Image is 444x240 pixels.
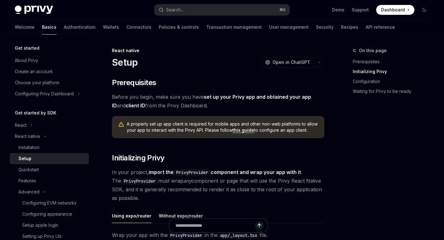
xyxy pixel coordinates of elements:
a: Choose your platform [10,77,89,88]
img: dark logo [15,6,53,14]
button: Advanced [10,186,49,197]
span: A properly set up app client is required for mobile apps and other non-web platforms to allow you... [127,121,318,133]
div: Configuring Privy Dashboard [15,90,74,97]
a: User management [269,20,309,35]
a: API reference [366,20,395,35]
div: Quickstart [18,166,39,173]
a: Setup apple login [10,220,89,231]
span: Dashboard [381,7,405,13]
a: Features [10,175,89,186]
a: Dashboard [376,5,414,15]
span: On this page [359,47,387,54]
div: Configuring EVM networks [22,199,76,207]
div: Search... [166,6,183,14]
strong: import the component and wrap your app with it [149,169,301,175]
div: Installation [18,144,39,151]
div: About Privy [15,57,38,64]
button: Toggle dark mode [419,5,429,15]
div: React native [112,48,324,54]
div: Configuring appearance [22,210,72,218]
a: set up your Privy app and obtained your app ID [112,94,311,109]
button: Search...⌘K [154,4,289,15]
div: Create an account [15,68,52,75]
a: this guide [232,127,254,133]
code: PrivyProvider [121,178,158,184]
button: Configuring Privy Dashboard [10,88,83,99]
span: In your project, . The must wrap component or page that will use the Privy React Native SDK, and ... [112,168,324,202]
a: Transaction management [206,20,262,35]
a: Quickstart [10,164,89,175]
div: React native [15,133,40,140]
a: Demo [332,7,344,13]
span: Before you begin, make sure you have and from the Privy Dashboard. [112,93,324,110]
button: Without expo/router [159,209,203,223]
span: Prerequisites [112,78,156,88]
a: Policies & controls [159,20,199,35]
div: Features [18,177,36,184]
span: ⌘ K [279,7,286,12]
div: React [15,122,27,129]
a: Waiting for Privy to be ready [353,86,434,96]
a: client ID [125,102,145,109]
span: Initializing Privy [112,153,164,163]
a: Prerequisites [353,57,434,67]
a: Setup [10,153,89,164]
a: Create an account [10,66,89,77]
svg: Warning [118,122,124,128]
a: About Privy [10,55,89,66]
a: Authentication [64,20,96,35]
h5: Get started [15,44,39,52]
button: Open in ChatGPT [261,57,314,68]
a: Wallets [103,20,119,35]
a: Initializing Privy [353,67,434,77]
div: Setup apple login [22,221,58,229]
a: Basics [42,20,56,35]
a: Configuration [353,77,434,86]
div: Setting up Privy UIs [22,233,62,240]
a: Configuring appearance [10,209,89,220]
em: any [183,178,191,184]
button: Send message [255,221,264,230]
h1: Setup [112,57,138,68]
a: Security [316,20,334,35]
button: Using expo/router [112,209,151,223]
div: Advanced [18,188,39,196]
a: Connectors [126,20,151,35]
input: Ask a question... [175,219,255,232]
a: Configuring EVM networks [10,197,89,209]
button: React [10,120,36,131]
h5: Get started by SDK [15,109,56,117]
a: Welcome [15,20,35,35]
div: Choose your platform [15,79,59,86]
a: Recipes [341,20,358,35]
button: React native [10,131,49,142]
div: Setup [18,155,31,162]
a: Support [352,7,369,13]
a: Installation [10,142,89,153]
code: PrivyProvider [174,169,211,176]
span: Open in ChatGPT [273,59,310,65]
